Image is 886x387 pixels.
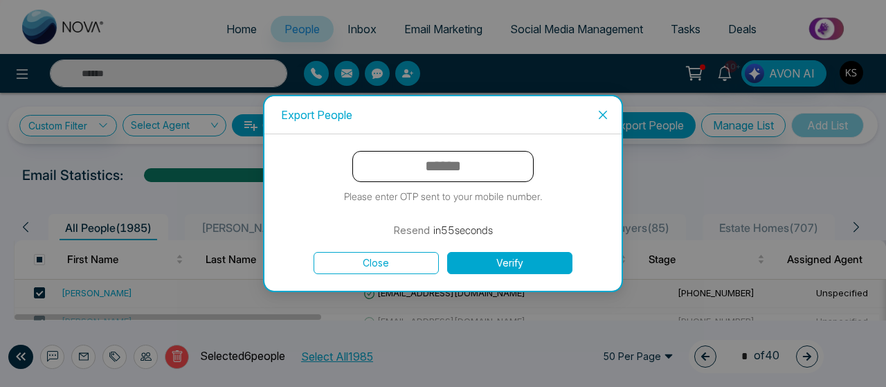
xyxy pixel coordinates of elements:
[281,107,605,123] div: Export People
[314,252,439,274] button: Close
[597,109,608,120] span: close
[344,189,543,204] p: Please enter OTP sent to your mobile number.
[393,222,430,239] button: Resend
[584,96,622,134] button: Close
[447,252,572,274] button: Verify
[433,222,493,239] p: in 55 seconds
